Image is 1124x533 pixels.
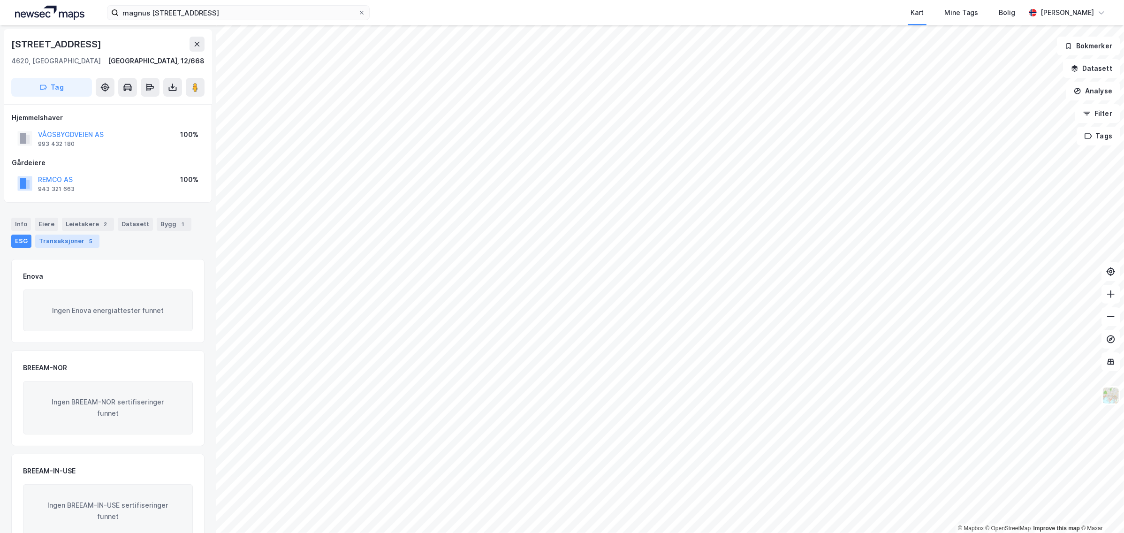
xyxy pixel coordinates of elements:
[11,218,31,231] div: Info
[1040,7,1094,18] div: [PERSON_NAME]
[1077,488,1124,533] iframe: Chat Widget
[101,220,110,229] div: 2
[35,218,58,231] div: Eiere
[157,218,191,231] div: Bygg
[958,525,984,532] a: Mapbox
[11,78,92,97] button: Tag
[1102,387,1120,404] img: Z
[12,112,204,123] div: Hjemmelshaver
[180,174,198,185] div: 100%
[35,235,99,248] div: Transaksjoner
[1057,37,1120,55] button: Bokmerker
[15,6,84,20] img: logo.a4113a55bc3d86da70a041830d287a7e.svg
[11,55,101,67] div: 4620, [GEOGRAPHIC_DATA]
[178,220,188,229] div: 1
[23,271,43,282] div: Enova
[119,6,358,20] input: Søk på adresse, matrikkel, gårdeiere, leietakere eller personer
[911,7,924,18] div: Kart
[999,7,1015,18] div: Bolig
[23,465,76,477] div: BREEAM-IN-USE
[38,185,75,193] div: 943 321 663
[108,55,205,67] div: [GEOGRAPHIC_DATA], 12/668
[986,525,1031,532] a: OpenStreetMap
[11,37,103,52] div: [STREET_ADDRESS]
[118,218,153,231] div: Datasett
[62,218,114,231] div: Leietakere
[1033,525,1080,532] a: Improve this map
[1077,127,1120,145] button: Tags
[180,129,198,140] div: 100%
[23,362,67,373] div: BREEAM-NOR
[38,140,75,148] div: 993 432 180
[1075,104,1120,123] button: Filter
[23,289,193,332] div: Ingen Enova energiattester funnet
[1066,82,1120,100] button: Analyse
[12,157,204,168] div: Gårdeiere
[1063,59,1120,78] button: Datasett
[86,236,96,246] div: 5
[944,7,978,18] div: Mine Tags
[11,235,31,248] div: ESG
[23,381,193,434] div: Ingen BREEAM-NOR sertifiseringer funnet
[1077,488,1124,533] div: Kontrollprogram for chat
